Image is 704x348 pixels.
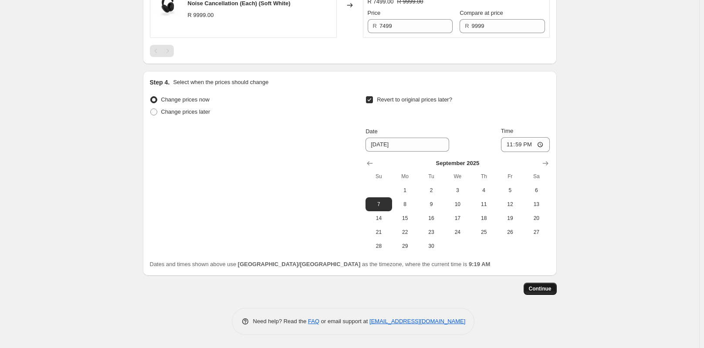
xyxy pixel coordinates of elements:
[523,197,549,211] button: Saturday September 13 2025
[527,229,546,236] span: 27
[396,229,415,236] span: 22
[497,169,523,183] th: Friday
[523,211,549,225] button: Saturday September 20 2025
[444,197,470,211] button: Wednesday September 10 2025
[369,229,388,236] span: 21
[501,137,550,152] input: 12:00
[527,201,546,208] span: 13
[527,215,546,222] span: 20
[253,318,308,324] span: Need help? Read the
[444,225,470,239] button: Wednesday September 24 2025
[396,201,415,208] span: 8
[497,225,523,239] button: Friday September 26 2025
[501,229,520,236] span: 26
[366,197,392,211] button: Sunday September 7 2025
[474,187,493,194] span: 4
[474,173,493,180] span: Th
[523,225,549,239] button: Saturday September 27 2025
[373,23,377,29] span: R
[396,215,415,222] span: 15
[523,169,549,183] th: Saturday
[539,157,552,169] button: Show next month, October 2025
[392,225,418,239] button: Monday September 22 2025
[418,211,444,225] button: Tuesday September 16 2025
[470,183,497,197] button: Thursday September 4 2025
[150,78,170,87] h2: Step 4.
[527,173,546,180] span: Sa
[366,128,377,135] span: Date
[366,138,449,152] input: 8/11/2025
[444,211,470,225] button: Wednesday September 17 2025
[369,215,388,222] span: 14
[422,215,441,222] span: 16
[448,229,467,236] span: 24
[465,23,469,29] span: R
[369,173,388,180] span: Su
[497,197,523,211] button: Friday September 12 2025
[369,201,388,208] span: 7
[396,187,415,194] span: 1
[368,10,381,16] span: Price
[369,243,388,250] span: 28
[501,187,520,194] span: 5
[501,173,520,180] span: Fr
[448,173,467,180] span: We
[188,11,214,20] div: R 9999.00
[448,187,467,194] span: 3
[501,128,513,134] span: Time
[161,108,210,115] span: Change prices later
[501,201,520,208] span: 12
[470,211,497,225] button: Thursday September 18 2025
[308,318,319,324] a: FAQ
[422,201,441,208] span: 9
[470,225,497,239] button: Thursday September 25 2025
[396,243,415,250] span: 29
[366,239,392,253] button: Sunday September 28 2025
[474,215,493,222] span: 18
[470,197,497,211] button: Thursday September 11 2025
[448,215,467,222] span: 17
[392,183,418,197] button: Monday September 1 2025
[418,225,444,239] button: Tuesday September 23 2025
[497,183,523,197] button: Friday September 5 2025
[529,285,552,292] span: Continue
[319,318,369,324] span: or email support at
[474,229,493,236] span: 25
[497,211,523,225] button: Friday September 19 2025
[470,169,497,183] th: Thursday
[418,239,444,253] button: Tuesday September 30 2025
[392,197,418,211] button: Monday September 8 2025
[366,211,392,225] button: Sunday September 14 2025
[418,169,444,183] th: Tuesday
[444,183,470,197] button: Wednesday September 3 2025
[422,229,441,236] span: 23
[377,96,452,103] span: Revert to original prices later?
[150,45,174,57] nav: Pagination
[524,283,557,295] button: Continue
[444,169,470,183] th: Wednesday
[392,211,418,225] button: Monday September 15 2025
[422,173,441,180] span: Tu
[161,96,210,103] span: Change prices now
[173,78,268,87] p: Select when the prices should change
[460,10,503,16] span: Compare at price
[527,187,546,194] span: 6
[238,261,360,267] b: [GEOGRAPHIC_DATA]/[GEOGRAPHIC_DATA]
[369,318,465,324] a: [EMAIL_ADDRESS][DOMAIN_NAME]
[366,169,392,183] th: Sunday
[474,201,493,208] span: 11
[396,173,415,180] span: Mo
[469,261,490,267] b: 9:19 AM
[364,157,376,169] button: Show previous month, August 2025
[418,197,444,211] button: Tuesday September 9 2025
[422,243,441,250] span: 30
[392,169,418,183] th: Monday
[392,239,418,253] button: Monday September 29 2025
[422,187,441,194] span: 2
[150,261,491,267] span: Dates and times shown above use as the timezone, where the current time is
[418,183,444,197] button: Tuesday September 2 2025
[366,225,392,239] button: Sunday September 21 2025
[448,201,467,208] span: 10
[523,183,549,197] button: Saturday September 6 2025
[501,215,520,222] span: 19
